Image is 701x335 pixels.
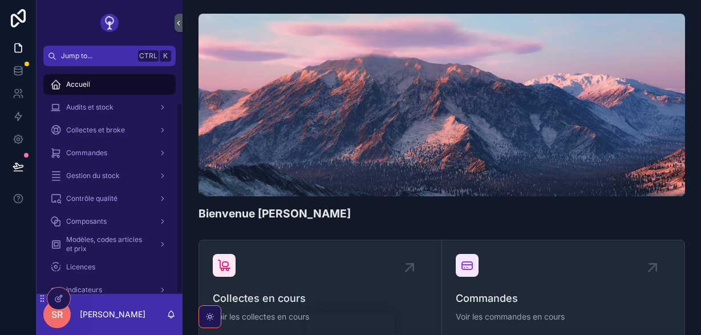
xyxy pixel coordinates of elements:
[43,234,176,255] a: Modèles, codes articles et prix
[43,143,176,163] a: Commandes
[456,290,671,306] span: Commandes
[43,280,176,300] a: Indicateurs
[138,50,159,62] span: Ctrl
[456,311,671,322] span: Voir les commandes en cours
[43,166,176,186] a: Gestion du stock
[66,148,107,158] span: Commandes
[43,120,176,140] a: Collectes et broke
[43,74,176,95] a: Accueil
[198,205,351,221] h1: Bienvenue [PERSON_NAME]
[66,126,125,135] span: Collectes et broke
[43,257,176,277] a: Licences
[213,290,428,306] span: Collectes en cours
[66,235,149,253] span: Modèles, codes articles et prix
[66,285,102,294] span: Indicateurs
[43,211,176,232] a: Composants
[100,14,119,32] img: App logo
[43,188,176,209] a: Contrôle qualité
[161,51,170,60] span: K
[43,97,176,118] a: Audits et stock
[66,263,95,272] span: Licences
[66,80,90,89] span: Accueil
[66,194,117,203] span: Contrôle qualité
[37,66,183,294] div: scrollable content
[61,51,133,60] span: Jump to...
[213,311,428,322] span: Voir les collectes en cours
[66,171,120,180] span: Gestion du stock
[51,308,63,321] span: SR
[80,309,145,320] p: [PERSON_NAME]
[66,217,107,226] span: Composants
[66,103,114,112] span: Audits et stock
[43,46,176,66] button: Jump to...CtrlK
